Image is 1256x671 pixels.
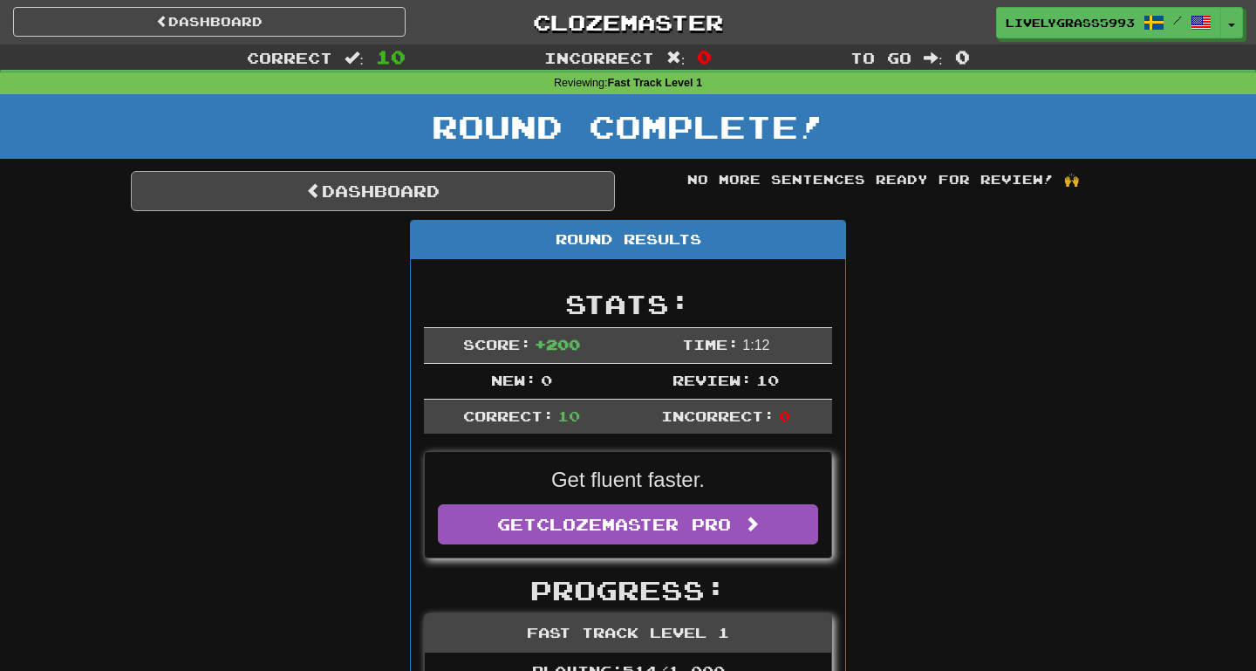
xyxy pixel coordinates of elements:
[424,576,832,605] h2: Progress:
[131,171,615,211] a: Dashboard
[756,372,779,388] span: 10
[411,221,845,259] div: Round Results
[491,372,536,388] span: New:
[924,51,943,65] span: :
[425,614,831,653] div: Fast Track Level 1
[1006,15,1135,31] span: LivelyGrass5993
[557,407,580,424] span: 10
[463,407,554,424] span: Correct:
[608,77,703,89] strong: Fast Track Level 1
[463,336,531,353] span: Score:
[13,7,406,37] a: Dashboard
[536,515,731,534] span: Clozemaster Pro
[345,51,364,65] span: :
[779,407,790,424] span: 0
[682,336,739,353] span: Time:
[955,46,970,67] span: 0
[535,336,580,353] span: + 200
[666,51,686,65] span: :
[672,372,752,388] span: Review:
[661,407,775,424] span: Incorrect:
[376,46,406,67] span: 10
[438,504,818,544] a: GetClozemaster Pro
[544,49,654,66] span: Incorrect
[742,338,769,353] span: 1 : 12
[541,372,552,388] span: 0
[432,7,824,38] a: Clozemaster
[424,290,832,318] h2: Stats:
[1173,14,1182,26] span: /
[6,109,1250,144] h1: Round Complete!
[438,465,818,495] p: Get fluent faster.
[641,171,1125,188] div: No more sentences ready for review! 🙌
[247,49,332,66] span: Correct
[850,49,911,66] span: To go
[996,7,1221,38] a: LivelyGrass5993 /
[697,46,712,67] span: 0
